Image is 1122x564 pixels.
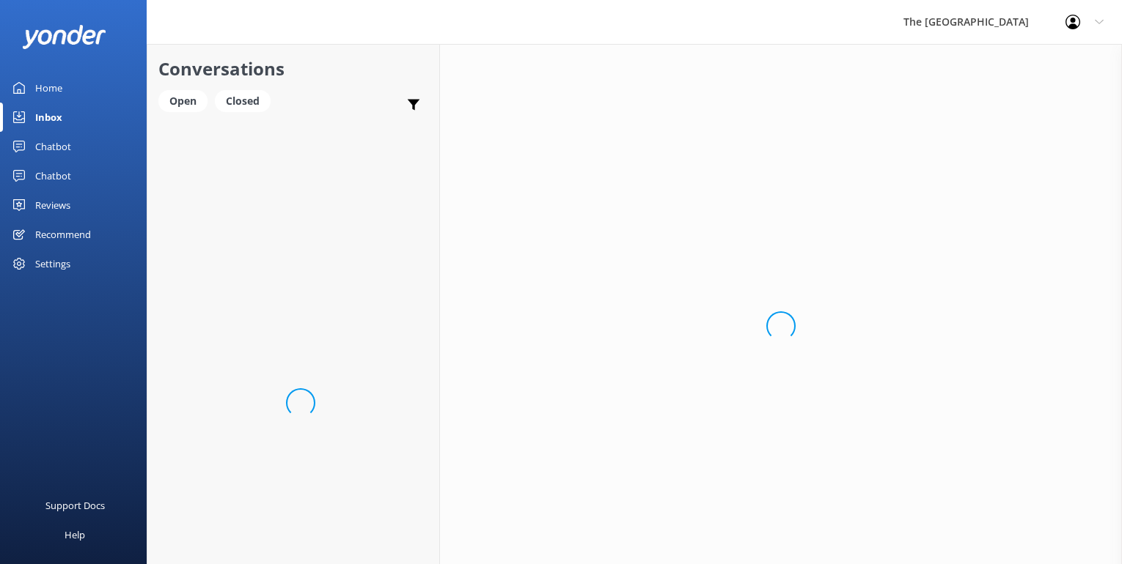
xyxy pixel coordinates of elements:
div: Support Docs [45,491,105,520]
div: Chatbot [35,132,71,161]
div: Open [158,90,208,112]
a: Open [158,92,215,108]
div: Reviews [35,190,70,220]
div: Settings [35,249,70,278]
div: Help [65,520,85,549]
div: Closed [215,90,271,112]
div: Inbox [35,103,62,132]
div: Chatbot [35,161,71,190]
img: yonder-white-logo.png [22,25,106,49]
h2: Conversations [158,55,428,83]
div: Recommend [35,220,91,249]
a: Closed [215,92,278,108]
div: Home [35,73,62,103]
